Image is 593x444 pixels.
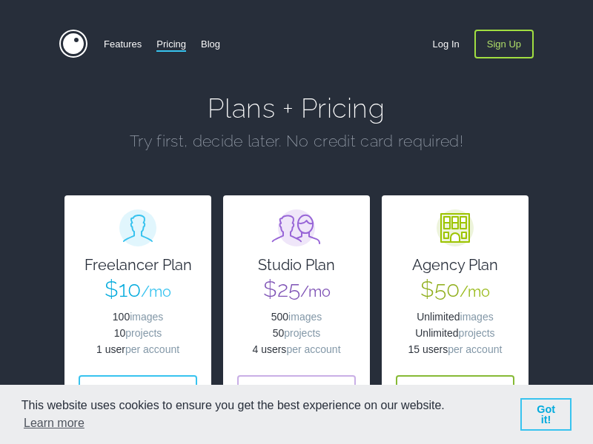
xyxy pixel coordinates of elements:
strong: 4 users [252,343,286,355]
strong: 500 [271,311,288,323]
h3: Agency Plan [396,209,514,272]
li: per account [79,344,197,354]
strong: 10 [114,327,126,339]
img: Prevue [59,30,87,58]
li: projects [79,328,197,338]
li: projects [396,328,514,338]
a: Log In [433,30,460,58]
a: Try for free [396,375,514,415]
li: projects [237,328,356,338]
a: Pricing [156,30,186,58]
strong: $50 [420,276,460,302]
strong: $25 [263,276,300,302]
a: Sign Up [474,30,534,58]
strong: Unlimited [417,311,460,323]
h3: Studio Plan [237,209,356,272]
a: Blog [201,30,220,58]
a: Home [59,30,89,59]
li: images [396,312,514,322]
li: per account [396,344,514,354]
a: learn more about cookies [21,415,87,431]
strong: 15 users [408,343,448,355]
strong: Unlimited [415,327,458,339]
span: /mo [105,283,171,300]
strong: $10 [105,276,141,302]
h3: Freelancer Plan [79,209,197,272]
strong: 100 [113,311,130,323]
span: /mo [420,283,490,300]
strong: 50 [273,327,285,339]
a: Try for free [79,375,197,415]
h2: Try first, decide later. No credit card required! [59,132,534,151]
span: /mo [263,283,331,300]
a: Try for free [237,375,356,415]
li: images [237,312,356,322]
strong: 1 user [96,343,125,355]
li: per account [237,344,356,354]
span: This website uses cookies to ensure you get the best experience on our website. [21,397,508,432]
a: Features [104,30,142,58]
a: dismiss cookie message [520,398,572,431]
li: images [79,312,197,322]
